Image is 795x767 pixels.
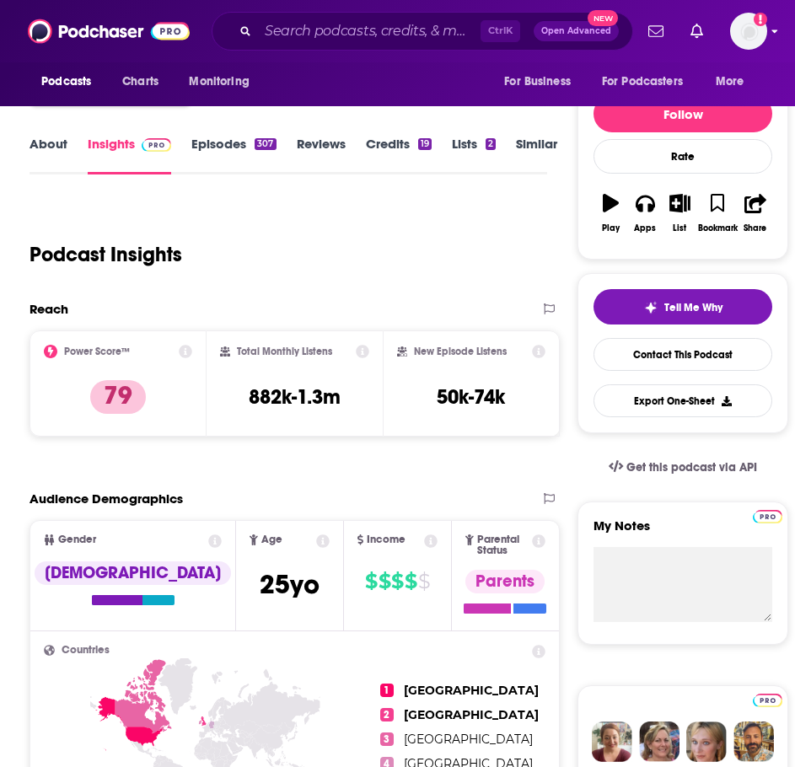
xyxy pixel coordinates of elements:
[404,683,539,698] span: [GEOGRAPHIC_DATA]
[594,384,772,417] button: Export One-Sheet
[730,13,767,50] span: Logged in as headlandconsultancy
[486,138,496,150] div: 2
[30,242,182,267] h1: Podcast Insights
[255,138,276,150] div: 307
[644,301,658,314] img: tell me why sparkle
[492,66,592,98] button: open menu
[684,17,710,46] a: Show notifications dropdown
[261,534,282,545] span: Age
[753,510,782,523] img: Podchaser Pro
[297,136,346,174] a: Reviews
[258,18,481,45] input: Search podcasts, credits, & more...
[602,223,620,233] div: Play
[739,183,773,244] button: Share
[90,380,146,414] p: 79
[380,732,394,746] span: 3
[391,568,403,595] span: $
[591,66,707,98] button: open menu
[686,721,727,762] img: Jules Profile
[516,136,557,174] a: Similar
[481,20,520,42] span: Ctrl K
[111,66,169,98] a: Charts
[191,136,276,174] a: Episodes307
[28,15,190,47] img: Podchaser - Follow, Share and Rate Podcasts
[594,518,772,547] label: My Notes
[414,346,507,357] h2: New Episode Listens
[437,384,505,410] h3: 50k-74k
[733,721,774,762] img: Jon Profile
[477,534,529,556] span: Parental Status
[594,139,772,174] div: Rate
[30,301,68,317] h2: Reach
[418,568,430,595] span: $
[88,136,171,174] a: InsightsPodchaser Pro
[664,301,722,314] span: Tell Me Why
[35,561,231,585] div: [DEMOGRAPHIC_DATA]
[379,568,390,595] span: $
[380,684,394,697] span: 1
[704,66,765,98] button: open menu
[122,70,158,94] span: Charts
[58,534,96,545] span: Gender
[744,223,766,233] div: Share
[452,136,496,174] a: Lists2
[405,568,416,595] span: $
[64,346,130,357] h2: Power Score™
[663,183,697,244] button: List
[541,27,611,35] span: Open Advanced
[753,507,782,523] a: Pro website
[212,12,633,51] div: Search podcasts, credits, & more...
[594,338,772,371] a: Contact This Podcast
[237,346,332,357] h2: Total Monthly Listens
[753,691,782,707] a: Pro website
[260,568,320,601] span: 25 yo
[418,138,432,150] div: 19
[716,70,744,94] span: More
[594,289,772,324] button: tell me why sparkleTell Me Why
[367,534,406,545] span: Income
[588,10,618,26] span: New
[142,138,171,152] img: Podchaser Pro
[730,13,767,50] button: Show profile menu
[639,721,680,762] img: Barbara Profile
[592,721,632,762] img: Sydney Profile
[642,17,670,46] a: Show notifications dropdown
[366,136,432,174] a: Credits19
[730,13,767,50] img: User Profile
[595,447,771,488] a: Get this podcast via API
[404,732,533,747] span: [GEOGRAPHIC_DATA]
[30,66,113,98] button: open menu
[753,694,782,707] img: Podchaser Pro
[62,645,110,656] span: Countries
[698,223,738,233] div: Bookmark
[594,95,772,132] button: Follow
[628,183,663,244] button: Apps
[404,707,539,722] span: [GEOGRAPHIC_DATA]
[754,13,767,26] svg: Add a profile image
[189,70,249,94] span: Monitoring
[380,708,394,721] span: 2
[534,21,619,41] button: Open AdvancedNew
[41,70,91,94] span: Podcasts
[673,223,686,233] div: List
[30,136,67,174] a: About
[30,491,183,507] h2: Audience Demographics
[177,66,271,98] button: open menu
[697,183,739,244] button: Bookmark
[602,70,683,94] span: For Podcasters
[594,183,628,244] button: Play
[626,460,757,475] span: Get this podcast via API
[465,570,545,593] div: Parents
[504,70,571,94] span: For Business
[634,223,656,233] div: Apps
[365,568,377,595] span: $
[249,384,341,410] h3: 882k-1.3m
